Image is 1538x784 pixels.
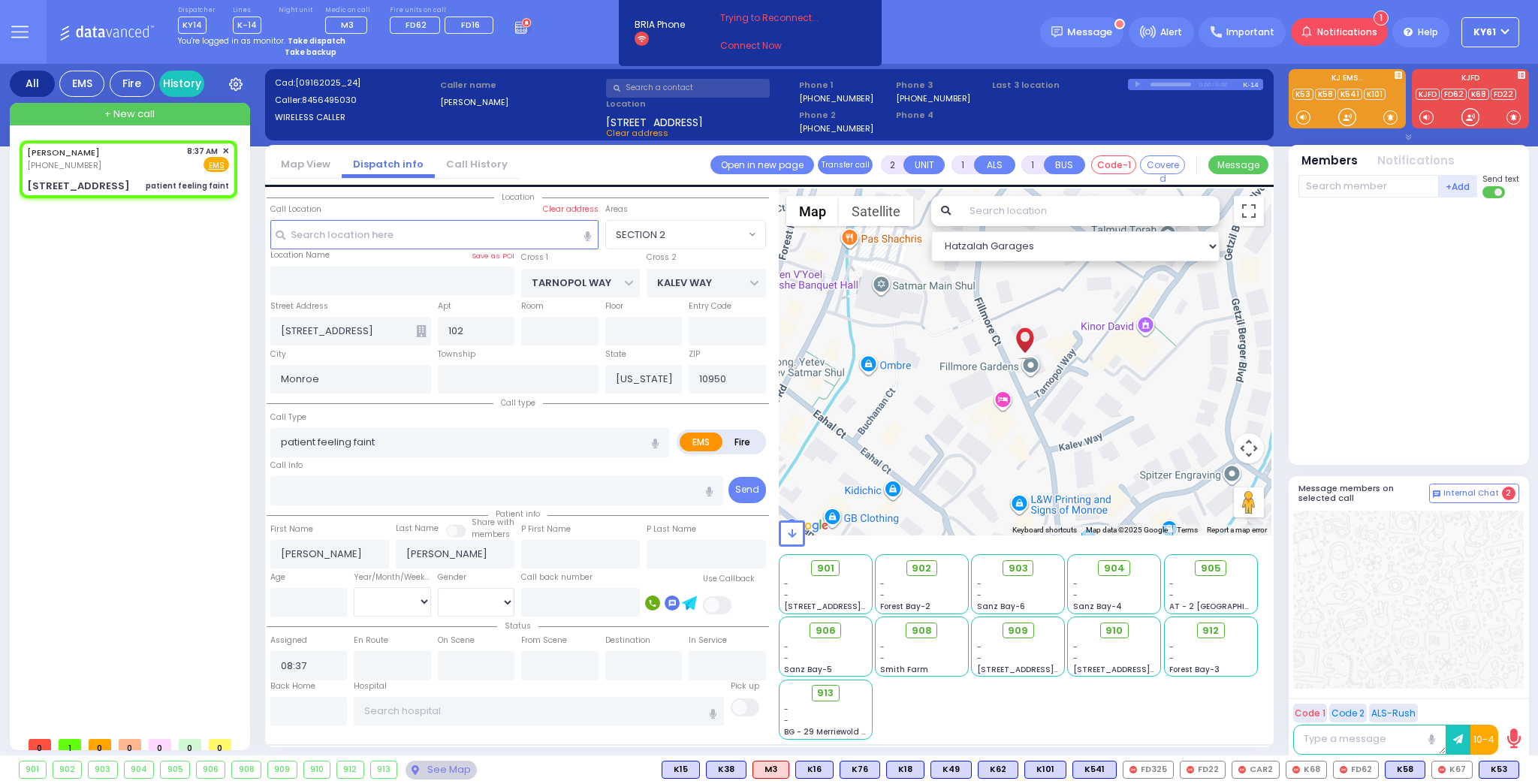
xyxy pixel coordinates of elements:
[279,6,312,15] label: Night unit
[233,17,261,34] span: K-14
[1067,25,1112,40] span: Message
[896,79,988,92] span: Phone 3
[1024,761,1066,779] div: K101
[1234,433,1264,463] button: Map camera controls
[1374,11,1389,26] span: 1
[1431,761,1473,779] div: K67
[605,300,623,312] label: Floor
[606,115,703,127] span: [STREET_ADDRESS]
[606,221,745,248] span: SECTION 2
[302,94,357,106] span: 8456495030
[1429,484,1519,503] button: Internal Chat 2
[817,686,834,701] span: 913
[1479,761,1519,779] div: K53
[1104,561,1125,576] span: 904
[10,71,55,97] div: All
[706,761,746,779] div: K38
[606,127,668,139] span: Clear address
[288,35,345,47] strong: Take dispatch
[903,155,945,174] button: UNIT
[187,146,218,157] span: 8:37 AM
[1232,761,1280,779] div: CAR2
[1289,74,1406,85] label: KJ EMS...
[1443,488,1499,499] span: Internal Chat
[605,635,650,647] label: Destination
[295,77,360,89] span: [09162025_24]
[396,523,439,535] label: Last Name
[886,761,924,779] div: K18
[270,204,321,216] label: Call Location
[635,18,685,32] span: BRIA Phone
[438,348,475,360] label: Township
[354,697,724,725] input: Search hospital
[689,348,700,360] label: ZIP
[1385,761,1425,779] div: BLS
[977,601,1025,612] span: Sanz Bay-6
[178,6,216,15] label: Dispatcher
[662,761,700,779] div: BLS
[1187,766,1194,773] img: red-radio-icon.svg
[840,761,880,779] div: BLS
[29,739,51,750] span: 0
[1468,89,1489,100] a: K68
[795,761,834,779] div: K16
[1072,761,1117,779] div: K541
[1169,653,1174,664] span: -
[488,508,547,520] span: Patient info
[647,252,677,264] label: Cross 2
[275,94,436,107] label: Caller:
[977,578,982,590] span: -
[270,523,313,535] label: First Name
[1470,725,1498,755] button: 10-4
[1364,89,1386,100] a: K101
[440,96,601,109] label: [PERSON_NAME]
[1073,664,1215,675] span: [STREET_ADDRESS][PERSON_NAME]
[1169,578,1174,590] span: -
[799,109,891,122] span: Phone 2
[1123,761,1174,779] div: FD325
[817,561,834,576] span: 901
[371,761,397,778] div: 913
[728,477,766,503] button: Send
[354,571,431,583] div: Year/Month/Week/Day
[270,571,285,583] label: Age
[977,664,1119,675] span: [STREET_ADDRESS][PERSON_NAME]
[1286,761,1327,779] div: K68
[1333,761,1379,779] div: FD62
[53,761,82,778] div: 902
[521,571,593,583] label: Call back number
[270,157,342,171] a: Map View
[605,348,626,360] label: State
[104,107,155,122] span: + New call
[390,6,499,15] label: Fire units on call
[977,641,982,653] span: -
[930,761,972,779] div: BLS
[27,146,100,158] a: [PERSON_NAME]
[178,35,285,47] span: You're logged in as monitor.
[1160,26,1182,39] span: Alert
[799,79,891,92] span: Phone 1
[222,145,229,158] span: ✕
[472,529,510,540] span: members
[784,578,789,590] span: -
[209,739,231,750] span: 0
[1009,561,1028,576] span: 903
[146,180,229,191] div: patient feeling faint
[438,571,466,583] label: Gender
[270,460,303,472] label: Call Info
[720,39,839,53] a: Connect Now
[1238,766,1246,773] img: red-radio-icon.svg
[605,204,628,216] label: Areas
[960,196,1220,226] input: Search location
[440,79,601,92] label: Caller name
[795,761,834,779] div: BLS
[880,653,885,664] span: -
[974,155,1015,174] button: ALS
[662,761,700,779] div: K15
[1441,89,1467,100] a: FD62
[680,433,723,451] label: EMS
[1369,704,1418,722] button: ALS-Rush
[880,590,885,601] span: -
[1169,601,1280,612] span: AT - 2 [GEOGRAPHIC_DATA]
[275,77,436,89] label: Cad:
